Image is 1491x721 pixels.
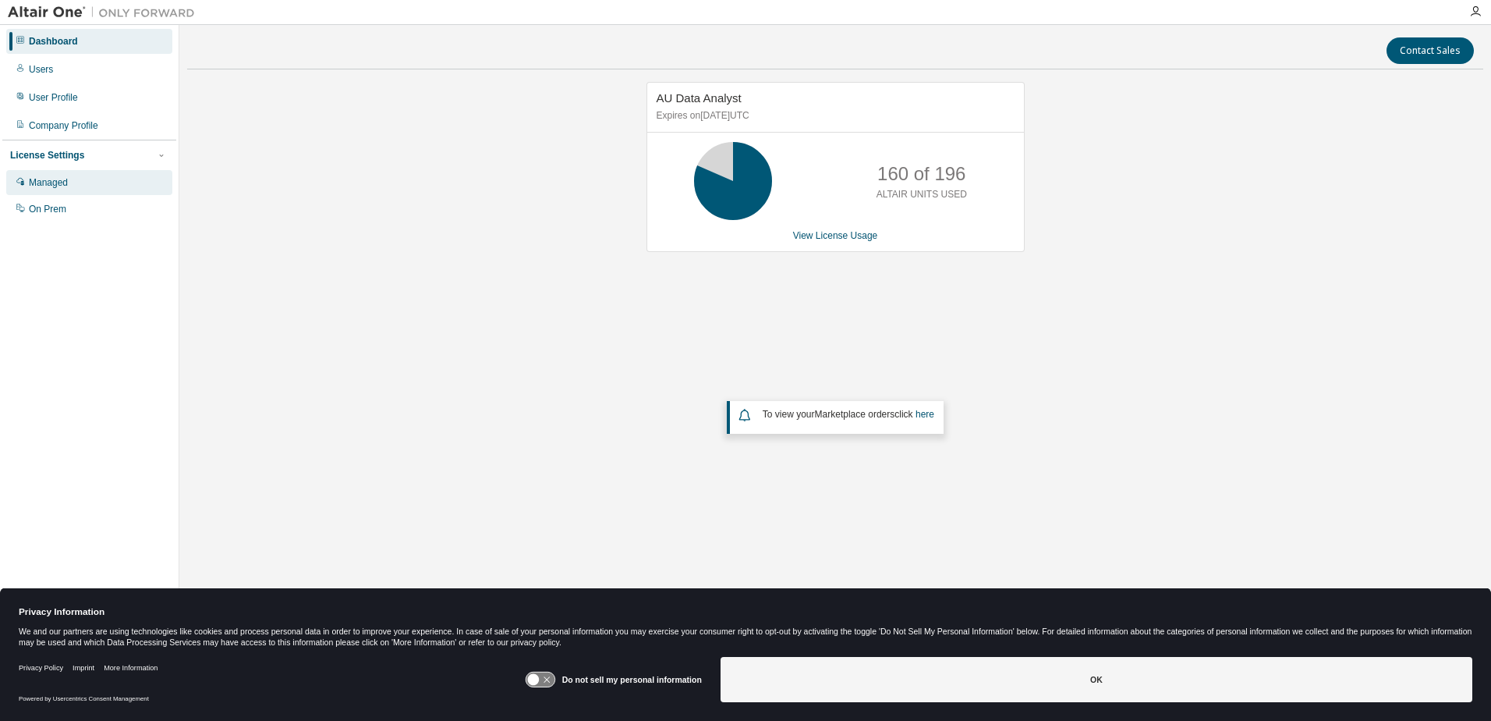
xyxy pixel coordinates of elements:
[29,203,66,215] div: On Prem
[10,149,84,162] div: License Settings
[29,91,78,104] div: User Profile
[877,161,965,187] p: 160 of 196
[793,230,878,241] a: View License Usage
[657,109,1011,123] p: Expires on [DATE] UTC
[657,91,742,105] span: AU Data Analyst
[877,188,967,201] p: ALTAIR UNITS USED
[815,409,895,420] em: Marketplace orders
[29,176,68,189] div: Managed
[29,63,53,76] div: Users
[915,409,934,420] a: here
[8,5,203,20] img: Altair One
[1387,37,1474,64] button: Contact Sales
[29,35,78,48] div: Dashboard
[763,409,934,420] span: To view your click
[29,119,98,132] div: Company Profile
